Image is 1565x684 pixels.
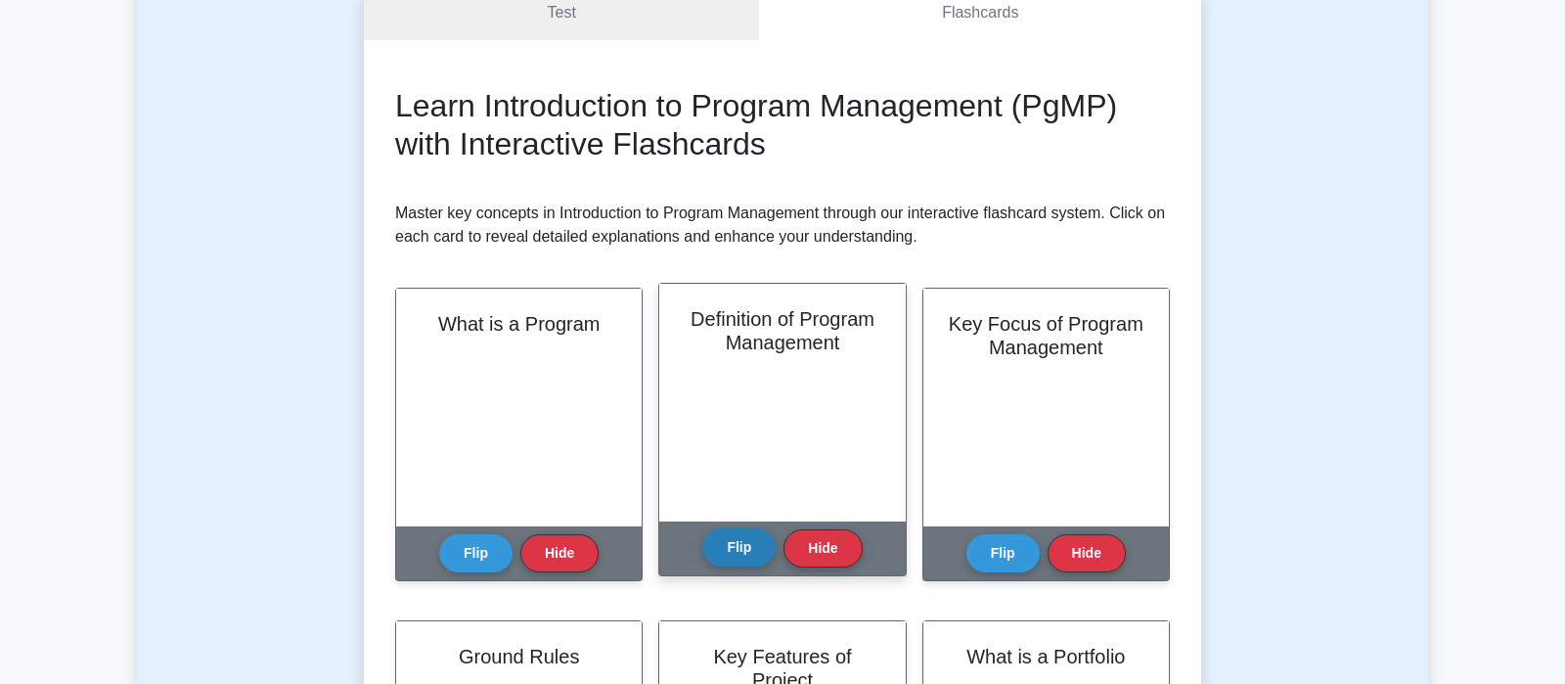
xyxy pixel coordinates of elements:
h2: Key Focus of Program Management [947,312,1145,359]
h2: Definition of Program Management [683,307,881,354]
p: Master key concepts in Introduction to Program Management through our interactive flashcard syste... [395,202,1170,249]
button: Flip [966,534,1040,572]
h2: What is a Program [420,312,618,336]
button: Hide [520,534,599,572]
button: Flip [702,528,776,567]
button: Hide [1048,534,1126,572]
button: Flip [439,534,513,572]
h2: What is a Portfolio [947,645,1145,668]
button: Hide [783,529,862,568]
h2: Learn Introduction to Program Management (PgMP) with Interactive Flashcards [395,87,1170,162]
h2: Ground Rules [420,645,618,668]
